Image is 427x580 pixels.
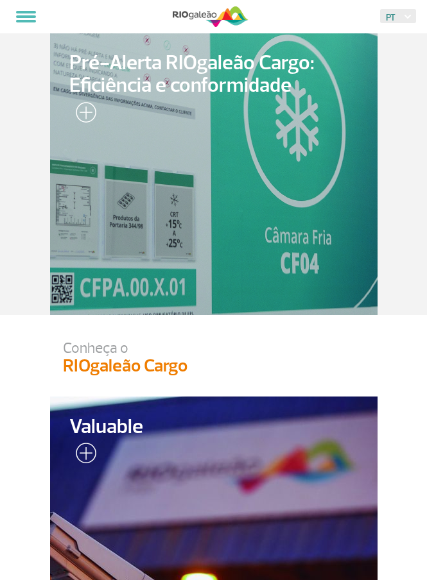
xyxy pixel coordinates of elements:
[69,102,96,128] img: leia-mais
[63,341,378,355] p: Conheça o
[63,355,378,377] h3: RIOgaleão Cargo
[69,443,96,468] img: leia-mais
[50,33,378,315] a: Pré-Alerta RIOgaleão Cargo: Eficiência e conformidade
[69,416,358,438] span: Valuable
[69,52,358,97] span: Pré-Alerta RIOgaleão Cargo: Eficiência e conformidade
